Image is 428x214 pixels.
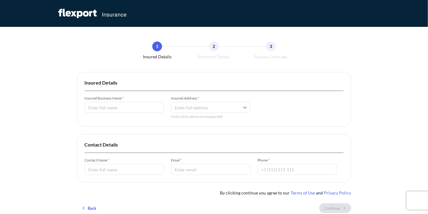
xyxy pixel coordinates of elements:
[171,114,250,119] span: Only US locations are supported
[88,205,97,211] p: Back
[171,164,250,175] input: Enter email
[319,203,351,213] button: Continue
[143,54,172,60] span: Insured Details
[156,43,158,49] span: 1
[77,203,101,213] button: Back
[85,96,164,101] span: Insured Business Name
[324,205,340,211] p: Continue
[291,190,315,195] a: Terms of Use
[324,190,351,195] a: Privacy Policy
[85,164,164,175] input: Enter full name
[171,158,250,163] span: Email
[85,142,344,148] span: Contact Details
[220,190,351,196] span: By clicking continue you agree to our and
[213,43,215,49] span: 2
[85,158,164,163] span: Contact Name
[258,158,337,163] span: Phone
[171,102,250,113] input: Enter full address
[85,80,344,86] span: Insured Details
[255,54,287,60] span: Review Coverage
[171,96,250,101] span: Insured Address
[258,164,337,175] input: +1 (111) 111-111
[270,43,272,49] span: 3
[198,54,230,60] span: Shipment Details
[85,102,164,113] input: Enter full name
